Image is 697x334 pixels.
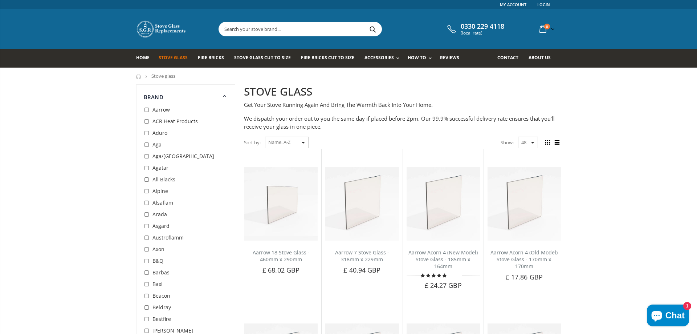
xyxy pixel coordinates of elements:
[244,101,561,109] p: Get Your Stove Running Again And Bring The Warmth Back Into Your Home.
[244,84,561,99] h2: STOVE GLASS
[152,234,184,241] span: Austroflamm
[490,249,558,270] a: Aarrow Acorn 4 (Old Model) Stove Glass - 170mm x 170mm
[152,257,163,264] span: B&Q
[152,327,193,334] span: [PERSON_NAME]
[301,55,354,61] span: Fire Bricks Cut To Size
[234,49,296,68] a: Stove Glass Cut To Size
[343,266,380,274] span: £ 40.94 GBP
[144,93,163,101] span: Brand
[152,199,173,206] span: Alsaflam
[537,22,556,36] a: 0
[325,167,399,241] img: Aarrow 7 Stove Glass
[461,23,504,31] span: 0330 229 4118
[159,49,193,68] a: Stove Glass
[421,273,448,278] span: 5.00 stars
[440,55,459,61] span: Reviews
[301,49,360,68] a: Fire Bricks Cut To Size
[408,49,435,68] a: How To
[529,55,551,61] span: About us
[234,55,290,61] span: Stove Glass Cut To Size
[219,22,463,36] input: Search your stove brand...
[152,153,214,160] span: Aga/[GEOGRAPHIC_DATA]
[136,20,187,38] img: Stove Glass Replacement
[408,55,426,61] span: How To
[152,211,167,218] span: Arada
[544,24,550,29] span: 0
[151,73,175,79] span: Stove glass
[645,305,691,328] inbox-online-store-chat: Shopify online store chat
[152,141,162,148] span: Aga
[244,167,318,241] img: Aarrow 18 Stove Glass
[152,292,170,299] span: Beacon
[136,49,155,68] a: Home
[152,222,170,229] span: Asgard
[262,266,299,274] span: £ 68.02 GBP
[440,49,465,68] a: Reviews
[445,23,504,36] a: 0330 229 4118 (local rate)
[152,281,163,287] span: Baxi
[506,273,543,281] span: £ 17.86 GBP
[152,269,170,276] span: Barbas
[198,49,229,68] a: Fire Bricks
[497,49,524,68] a: Contact
[136,74,142,79] a: Home
[553,138,561,146] span: List view
[152,304,171,311] span: Beldray
[159,55,188,61] span: Stove Glass
[501,137,514,148] span: Show:
[253,249,310,263] a: Aarrow 18 Stove Glass - 460mm x 290mm
[407,167,480,241] img: Aarrow Acorn 4 New Model Stove Glass
[152,315,171,322] span: Bestfire
[152,106,170,113] span: Aarrow
[244,114,561,131] p: We dispatch your order out to you the same day if placed before 2pm. Our 99.9% successful deliver...
[244,136,261,149] span: Sort by:
[408,249,478,270] a: Aarrow Acorn 4 (New Model) Stove Glass - 185mm x 164mm
[364,22,381,36] button: Search
[364,55,394,61] span: Accessories
[152,118,198,125] span: ACR Heat Products
[497,55,518,61] span: Contact
[152,246,164,253] span: Axon
[543,138,551,146] span: Grid view
[198,55,224,61] span: Fire Bricks
[488,167,561,241] img: Aarrow Acorn 4 Old Model Stove Glass
[425,281,462,290] span: £ 24.27 GBP
[152,129,167,136] span: Aduro
[152,176,175,183] span: All Blacks
[335,249,389,263] a: Aarrow 7 Stove Glass - 318mm x 229mm
[152,164,168,171] span: Agatar
[529,49,556,68] a: About us
[461,31,504,36] span: (local rate)
[364,49,403,68] a: Accessories
[136,55,150,61] span: Home
[152,188,168,194] span: Alpine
